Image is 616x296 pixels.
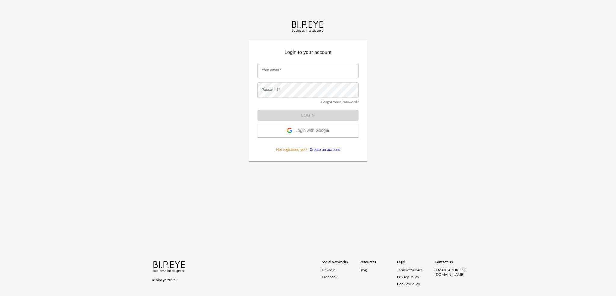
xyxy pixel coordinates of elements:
div: [EMAIL_ADDRESS][DOMAIN_NAME] [435,268,472,277]
span: Linkedin [322,268,335,272]
p: Login to your account [257,49,359,58]
span: Login with Google [295,128,329,134]
a: Linkedin [322,268,359,272]
a: Blog [359,268,367,272]
div: Legal [397,260,435,268]
span: Facebook [322,275,337,279]
a: Facebook [322,275,359,279]
div: © bipeye 2025. [152,274,313,282]
a: Forgot Your Password? [321,100,359,104]
div: Contact Us [435,260,472,268]
a: Privacy Policy [397,275,419,279]
div: Resources [359,260,397,268]
img: bipeye-logo [152,260,187,273]
a: Cookies Policy [397,282,420,286]
button: Login with Google [257,124,359,137]
a: Terms of Service [397,268,432,272]
p: Not registered yet? [257,137,359,152]
img: bipeye-logo [291,19,325,33]
a: Create an account [307,148,340,152]
div: Social Networks [322,260,359,268]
